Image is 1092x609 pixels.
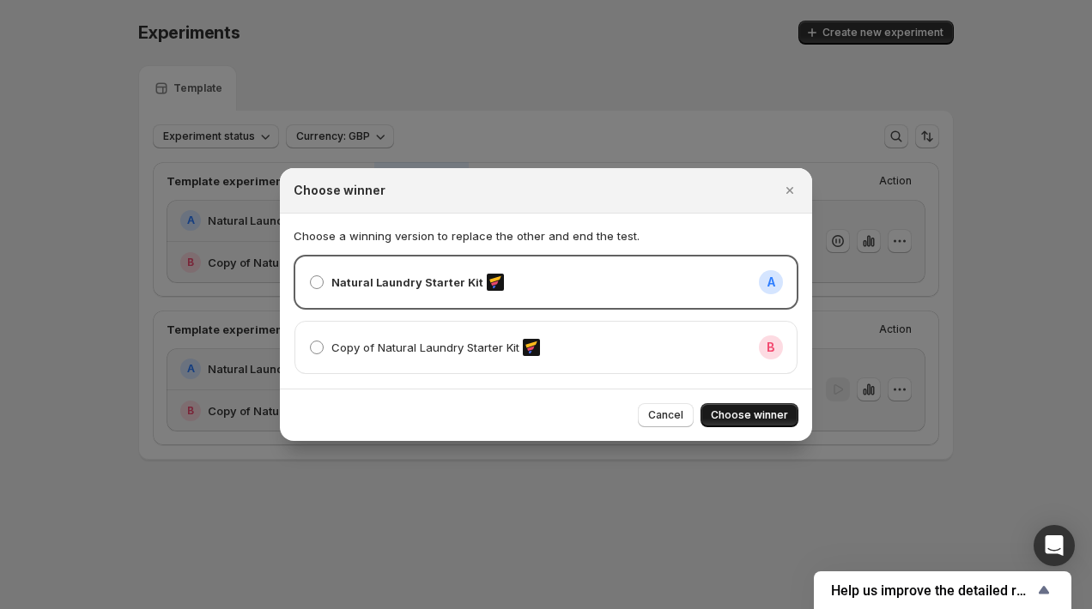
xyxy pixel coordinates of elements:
[767,274,775,291] h2: A
[294,182,385,199] h2: Choose winner
[701,403,798,427] button: Choose winner
[648,408,683,422] span: Cancel
[294,227,798,244] p: Choose a winning version to replace the other and end the test.
[711,408,788,422] span: Choose winner
[331,339,519,356] p: Copy of Natural Laundry Starter Kit
[767,339,775,356] h2: B
[831,582,1034,599] span: Help us improve the detailed report for A/B campaigns
[778,178,802,202] button: Close
[1034,525,1075,566] div: Open Intercom Messenger
[831,580,1054,600] button: Show survey - Help us improve the detailed report for A/B campaigns
[331,274,483,291] p: Natural Laundry Starter Kit
[638,403,694,427] button: Cancel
